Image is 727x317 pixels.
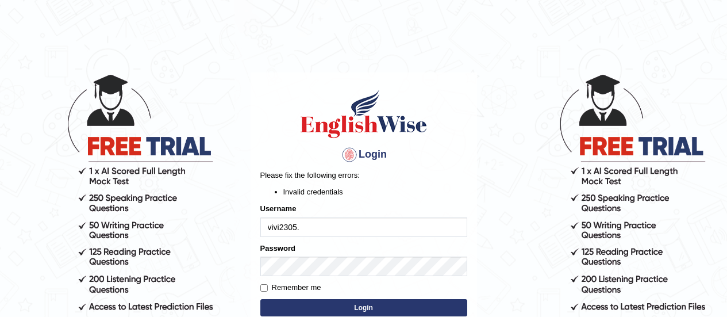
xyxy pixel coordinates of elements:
[260,243,295,254] label: Password
[283,186,467,197] li: Invalid credentials
[260,284,268,292] input: Remember me
[298,88,429,140] img: Logo of English Wise sign in for intelligent practice with AI
[260,146,467,164] h4: Login
[260,299,467,316] button: Login
[260,170,467,181] p: Please fix the following errors:
[260,203,297,214] label: Username
[260,282,321,293] label: Remember me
